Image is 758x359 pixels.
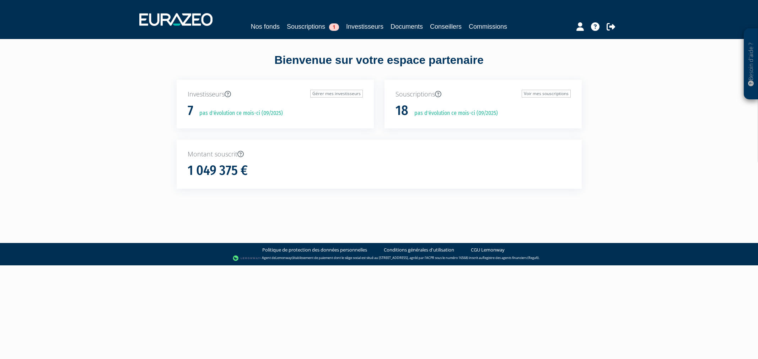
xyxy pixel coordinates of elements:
a: Registre des agents financiers (Regafi) [483,255,539,260]
a: CGU Lemonway [471,247,505,253]
a: Voir mes souscriptions [522,90,571,98]
a: Conseillers [430,22,462,32]
a: Nos fonds [251,22,280,32]
a: Documents [391,22,423,32]
p: Besoin d'aide ? [747,32,755,96]
img: logo-lemonway.png [233,255,260,262]
p: Montant souscrit [188,150,571,159]
p: pas d'évolution ce mois-ci (09/2025) [194,109,283,117]
h1: 18 [396,103,408,118]
img: 1732889491-logotype_eurazeo_blanc_rvb.png [139,13,213,26]
h1: 7 [188,103,193,118]
h1: 1 049 375 € [188,163,248,178]
a: Investisseurs [346,22,383,32]
a: Conditions générales d'utilisation [384,247,454,253]
a: Lemonway [275,255,292,260]
a: Commissions [469,22,507,32]
a: Souscriptions1 [287,22,339,32]
p: pas d'évolution ce mois-ci (09/2025) [409,109,498,117]
span: 1 [329,23,339,31]
a: Gérer mes investisseurs [310,90,363,98]
p: Investisseurs [188,90,363,99]
p: Souscriptions [396,90,571,99]
div: Bienvenue sur votre espace partenaire [171,52,587,80]
a: Politique de protection des données personnelles [262,247,367,253]
div: - Agent de (établissement de paiement dont le siège social est situé au [STREET_ADDRESS], agréé p... [7,255,751,262]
